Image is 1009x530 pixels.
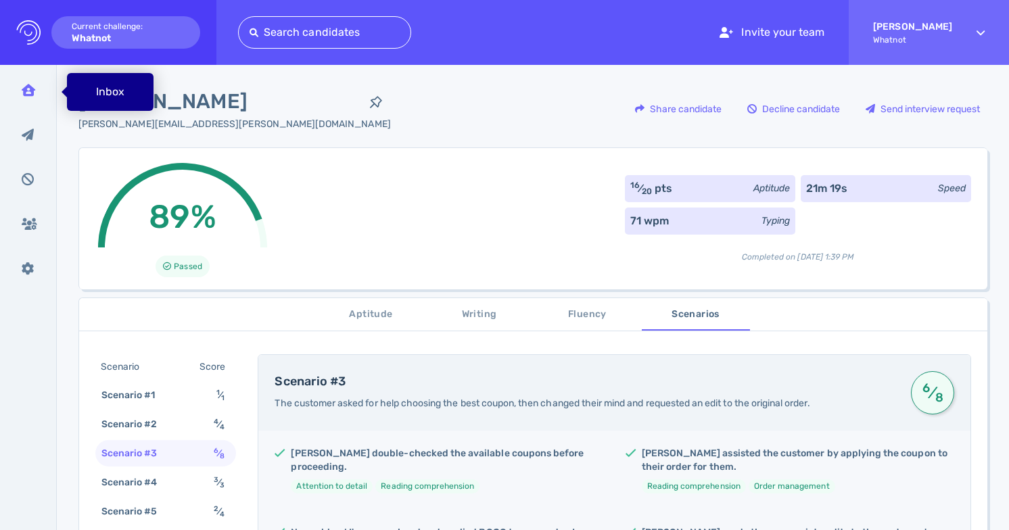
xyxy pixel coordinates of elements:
span: ⁄ [214,448,225,459]
div: ⁄ pts [630,180,673,197]
li: Order management [749,479,835,493]
div: Share candidate [628,93,728,124]
div: 71 wpm [630,213,669,229]
sub: 4 [220,423,225,431]
span: Writing [433,306,525,323]
span: Whatnot [873,35,952,45]
sup: 6 [921,387,931,389]
span: ⁄ [214,418,225,430]
sub: 3 [220,481,225,489]
sub: 4 [220,510,225,519]
span: Passed [174,258,202,274]
div: Scenario #2 [99,414,174,434]
sup: 6 [214,446,218,455]
li: Attention to detail [291,479,373,493]
span: ⁄ [214,477,225,488]
h4: Scenario #3 [275,375,895,389]
div: Speed [938,181,966,195]
div: Score [197,357,233,377]
sub: 1 [221,393,225,402]
button: Send interview request [858,93,987,125]
sub: 20 [642,187,652,196]
div: 21m 19s [806,180,847,197]
span: 89% [149,197,216,236]
strong: [PERSON_NAME] [873,21,952,32]
div: Scenario #5 [99,502,174,521]
sup: 3 [214,475,218,484]
sub: 8 [934,396,944,399]
div: Scenario #1 [99,385,172,405]
div: Send interview request [859,93,987,124]
span: ⁄ [214,506,225,517]
div: Aptitude [753,181,790,195]
sub: 8 [220,452,225,460]
span: ⁄ [216,389,225,401]
div: Completed on [DATE] 1:39 PM [625,240,971,263]
span: The customer asked for help choosing the best coupon, then changed their mind and requested an ed... [275,397,809,409]
span: Fluency [542,306,634,323]
div: Decline candidate [741,93,847,124]
span: [PERSON_NAME] [78,87,361,117]
button: Decline candidate [740,93,847,125]
span: Scenarios [650,306,742,323]
li: Reading comprehension [642,479,746,493]
span: ⁄ [921,381,944,405]
h5: [PERSON_NAME] assisted the customer by applying the coupon to their order for them. [642,447,954,474]
sup: 1 [216,388,220,397]
sup: 16 [630,180,640,190]
sup: 2 [214,504,218,513]
h5: [PERSON_NAME] double-checked the available coupons before proceeding. [291,447,603,474]
li: Reading comprehension [375,479,479,493]
button: Share candidate [628,93,729,125]
div: Scenario [98,357,156,377]
div: Scenario #4 [99,473,174,492]
sup: 4 [214,417,218,426]
div: Click to copy the email address [78,117,391,131]
span: Aptitude [325,306,417,323]
div: Scenario #3 [99,443,174,463]
div: Typing [761,214,790,228]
